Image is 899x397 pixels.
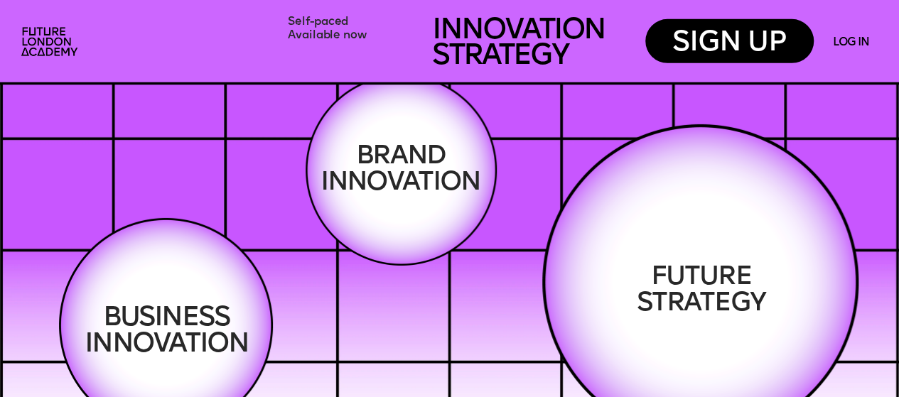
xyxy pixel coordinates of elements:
span: BUSINESS INNOVATION [85,305,248,358]
span: STRATEGY [637,291,766,317]
span: Self-paced [288,16,348,28]
span: INNOVATION [432,16,605,45]
span: Available now [288,30,367,41]
img: upload-2f72e7a8-3806-41e8-b55b-d754ac055a4a.png [16,22,86,63]
span: INNOVATION [320,170,480,196]
span: STRATEGY [432,42,568,71]
span: FUTURE [651,265,751,290]
a: LOG IN [833,37,868,48]
img: upload-2ebe360a-bc8b-475a-9152-9a2cf158bc50.png [306,75,497,266]
span: BRAND [355,144,444,170]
